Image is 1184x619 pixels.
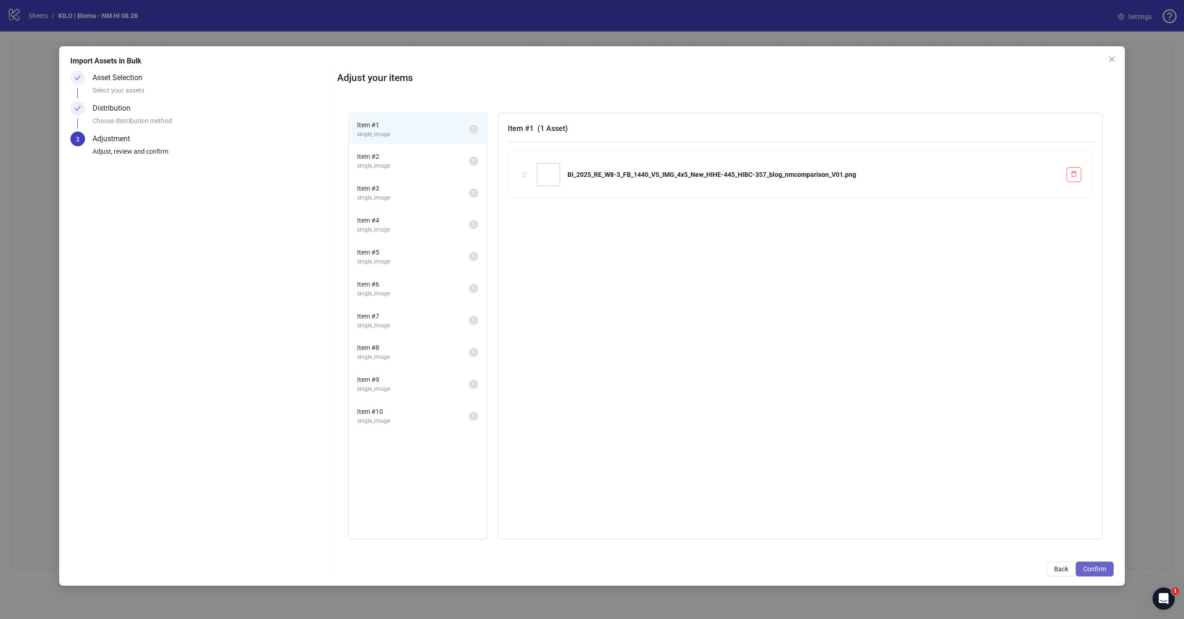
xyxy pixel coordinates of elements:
[1104,52,1119,67] button: Close
[357,343,469,353] span: Item # 8
[357,120,469,130] span: Item # 1
[92,101,138,116] div: Distribution
[357,215,469,225] span: Item # 4
[1172,588,1179,595] span: 1
[472,381,475,388] span: 1
[472,413,475,419] span: 1
[357,130,469,139] span: single_image
[76,136,80,143] span: 3
[357,247,469,257] span: Item # 5
[357,406,469,417] span: Item # 10
[469,156,478,166] sup: 1
[472,285,475,292] span: 1
[469,125,478,134] sup: 1
[1067,167,1081,182] button: Delete
[472,221,475,228] span: 1
[92,70,150,85] div: Asset Selection
[357,353,469,362] span: single_image
[469,284,478,293] sup: 1
[357,279,469,289] span: Item # 6
[472,158,475,164] span: 1
[92,116,329,131] div: Choose distribution method
[1083,565,1106,573] span: Confirm
[1054,565,1068,573] span: Back
[469,316,478,325] sup: 1
[537,124,568,133] span: ( 1 Asset )
[357,311,469,321] span: Item # 7
[357,375,469,385] span: Item # 9
[357,289,469,298] span: single_image
[357,321,469,330] span: single_image
[1076,562,1114,576] button: Confirm
[469,188,478,198] sup: 1
[1153,588,1175,610] iframe: Intercom live chat
[472,349,475,356] span: 1
[337,70,1114,86] h2: Adjust your items
[521,171,528,178] span: holder
[469,380,478,389] sup: 1
[357,225,469,234] span: single_image
[357,151,469,162] span: Item # 2
[357,183,469,194] span: Item # 3
[357,257,469,266] span: single_image
[357,385,469,394] span: single_image
[357,194,469,202] span: single_image
[472,317,475,324] span: 1
[92,146,329,162] div: Adjust, review and confirm
[469,220,478,229] sup: 1
[74,75,81,81] span: check
[92,131,137,146] div: Adjustment
[567,169,1059,180] div: BI_2025_RE_W8-3_FB_1440_VS_IMG_4x5_New_HIHE-445_HIBC-357_blog_nmcomparison_V01.png
[537,163,560,186] img: BI_2025_RE_W8-3_FB_1440_VS_IMG_4x5_New_HIHE-445_HIBC-357_blog_nmcomparison_V01.png
[508,123,1093,134] h3: Item # 1
[472,126,475,132] span: 1
[357,162,469,170] span: single_image
[357,417,469,425] span: single_image
[469,348,478,357] sup: 1
[1108,56,1116,63] span: close
[519,169,530,180] div: holder
[1047,562,1076,576] button: Back
[469,412,478,421] sup: 1
[1071,171,1077,177] span: delete
[92,85,329,101] div: Select your assets
[472,190,475,196] span: 1
[472,253,475,260] span: 1
[74,105,81,112] span: check
[70,56,1114,67] div: Import Assets in Bulk
[469,252,478,261] sup: 1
